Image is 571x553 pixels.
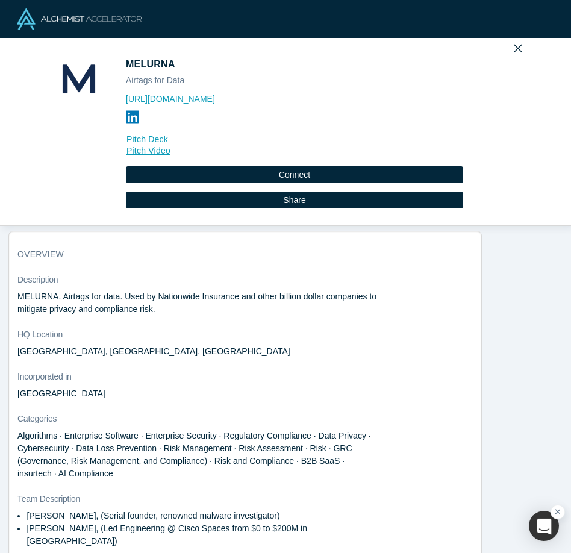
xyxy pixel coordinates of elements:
[17,493,473,505] dt: Team Description
[126,74,463,87] div: Airtags for Data
[17,273,473,286] dt: Description
[17,248,456,261] h3: overview
[17,387,380,400] dd: [GEOGRAPHIC_DATA]
[17,8,142,30] img: Alchemist Logo
[126,166,463,183] button: Connect
[17,328,473,341] dt: HQ Location
[27,510,380,522] li: [PERSON_NAME], (Serial founder, renowned malware investigator)
[514,39,522,56] button: Close
[17,431,371,478] span: Algorithms · Enterprise Software · Enterprise Security · Regulatory Compliance · Data Privacy · C...
[126,133,463,146] a: Pitch Deck
[126,59,178,69] span: MELURNA
[57,57,101,101] img: MELURNA's Logo
[126,144,463,158] a: Pitch Video
[17,413,473,425] dt: Categories
[126,192,463,208] button: Share
[27,522,380,548] li: [PERSON_NAME], (Led Engineering @ Cisco Spaces from $0 to $200M in [GEOGRAPHIC_DATA])
[17,370,473,383] dt: Incorporated in
[17,345,380,358] dd: [GEOGRAPHIC_DATA], [GEOGRAPHIC_DATA], [GEOGRAPHIC_DATA]
[17,290,380,316] p: MELURNA. Airtags for data. Used by Nationwide Insurance and other billion dollar companies to mit...
[126,93,463,105] a: [URL][DOMAIN_NAME]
